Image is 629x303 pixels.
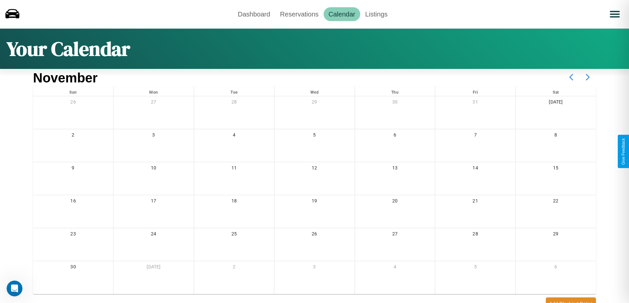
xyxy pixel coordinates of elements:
div: 25 [194,228,274,242]
div: 12 [274,162,355,176]
div: 3 [114,129,194,143]
div: 28 [435,228,515,242]
iframe: Intercom live chat [7,281,22,296]
div: 17 [114,195,194,209]
div: 29 [516,228,596,242]
a: Reservations [275,7,324,21]
div: 29 [274,96,355,110]
div: 26 [274,228,355,242]
div: 13 [355,162,435,176]
div: 8 [516,129,596,143]
div: 4 [355,261,435,275]
div: 27 [355,228,435,242]
div: 30 [33,261,113,275]
div: 27 [114,96,194,110]
a: Listings [360,7,393,21]
h1: Your Calendar [7,35,130,62]
div: 14 [435,162,515,176]
div: Tue [194,87,274,96]
div: 9 [33,162,113,176]
div: 30 [355,96,435,110]
div: 28 [194,96,274,110]
div: 2 [33,129,113,143]
div: 11 [194,162,274,176]
button: Open menu [606,5,624,23]
a: Dashboard [233,7,275,21]
div: 2 [194,261,274,275]
div: 3 [274,261,355,275]
div: [DATE] [516,96,596,110]
div: 7 [435,129,515,143]
div: Sat [516,87,596,96]
div: 31 [435,96,515,110]
div: 26 [33,96,113,110]
div: 20 [355,195,435,209]
div: 18 [194,195,274,209]
div: 5 [274,129,355,143]
div: Give Feedback [621,138,626,165]
div: Wed [274,87,355,96]
div: 5 [435,261,515,275]
div: 16 [33,195,113,209]
div: Sun [33,87,113,96]
div: Mon [114,87,194,96]
div: 24 [114,228,194,242]
div: [DATE] [114,261,194,275]
div: Fri [435,87,515,96]
div: 6 [355,129,435,143]
div: 10 [114,162,194,176]
div: Thu [355,87,435,96]
div: 19 [274,195,355,209]
div: 6 [516,261,596,275]
div: 21 [435,195,515,209]
h2: November [33,71,98,85]
div: 4 [194,129,274,143]
div: 15 [516,162,596,176]
div: 23 [33,228,113,242]
a: Calendar [324,7,360,21]
div: 22 [516,195,596,209]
